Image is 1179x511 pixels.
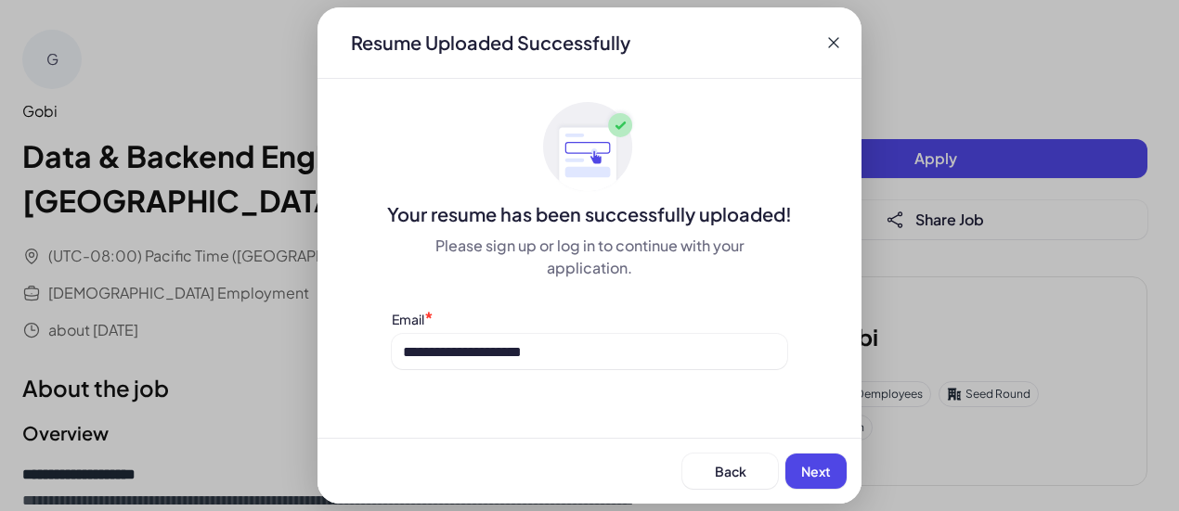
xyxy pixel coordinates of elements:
[785,454,847,489] button: Next
[336,30,645,56] div: Resume Uploaded Successfully
[801,463,831,479] span: Next
[715,463,746,479] span: Back
[317,201,862,227] div: Your resume has been successfully uploaded!
[392,235,787,279] div: Please sign up or log in to continue with your application.
[392,311,424,327] label: Email
[682,454,778,489] button: Back
[543,101,636,194] img: ApplyedMaskGroup3.svg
